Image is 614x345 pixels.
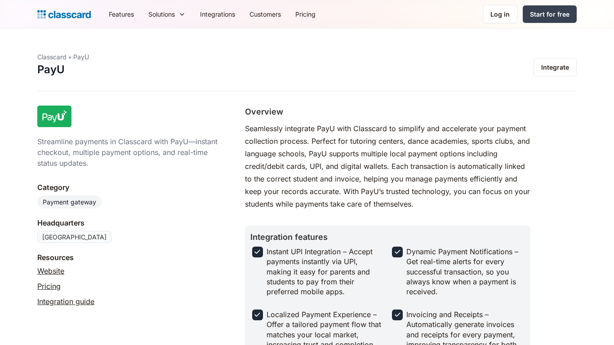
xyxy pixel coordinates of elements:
[242,4,288,24] a: Customers
[267,247,382,297] div: Instant UPI Integration – Accept payments instantly via UPI, making it easy for parents and stude...
[523,5,577,23] a: Start for free
[37,8,91,21] a: Logo
[193,4,242,24] a: Integrations
[37,182,69,193] div: Category
[245,106,283,118] h2: Overview
[288,4,323,24] a: Pricing
[141,4,193,24] div: Solutions
[530,9,570,19] div: Start for free
[534,58,577,76] a: Integrate
[37,296,94,307] a: Integration guide
[37,63,65,76] h1: PayU
[37,265,64,276] a: Website
[483,5,517,23] a: Log in
[43,197,96,207] div: Payment gateway
[490,9,510,19] div: Log in
[37,136,227,168] div: Streamline payments in Classcard with PayU—instant checkout, multiple payment options, and real-t...
[37,231,111,243] div: [GEOGRAPHIC_DATA]
[68,52,72,62] div: +
[250,231,525,243] h2: Integration features
[37,252,74,263] div: Resources
[37,52,67,62] div: Classcard
[37,217,85,228] div: Headquarters
[102,4,141,24] a: Features
[245,122,530,210] p: Seamlessly integrate PayU with Classcard to simplify and accelerate your payment collection proce...
[73,52,89,62] div: PayU
[406,247,521,297] div: Dynamic Payment Notifications – Get real-time alerts for every successful transaction, so you alw...
[37,281,61,292] a: Pricing
[148,9,175,19] div: Solutions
